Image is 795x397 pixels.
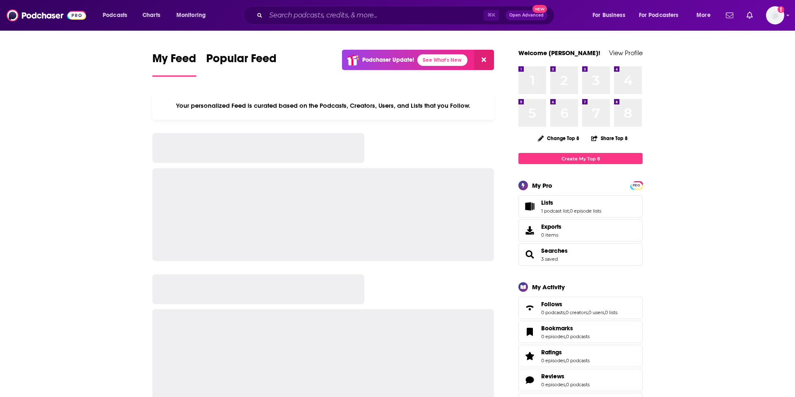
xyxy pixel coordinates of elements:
[591,130,628,146] button: Share Top 8
[103,10,127,21] span: Podcasts
[588,310,604,315] a: 0 users
[631,182,641,188] a: PRO
[541,247,568,254] a: Searches
[541,199,553,206] span: Lists
[766,6,784,24] span: Logged in as kgolds
[521,350,538,362] a: Ratings
[569,208,570,214] span: ,
[696,10,711,21] span: More
[566,334,590,339] a: 0 podcasts
[417,54,467,66] a: See What's New
[532,283,565,291] div: My Activity
[518,243,643,266] span: Searches
[171,9,217,22] button: open menu
[565,382,566,387] span: ,
[362,56,414,63] p: Podchaser Update!
[506,10,547,20] button: Open AdvancedNew
[541,300,617,308] a: Follows
[521,201,538,212] a: Lists
[518,153,643,164] a: Create My Top 8
[541,232,561,238] span: 0 items
[541,256,558,262] a: 3 saved
[206,51,277,70] span: Popular Feed
[634,9,691,22] button: open menu
[593,10,625,21] span: For Business
[521,225,538,236] span: Exports
[521,326,538,338] a: Bookmarks
[778,6,784,13] svg: Add a profile image
[604,310,605,315] span: ,
[541,382,565,387] a: 0 episodes
[509,13,544,17] span: Open Advanced
[541,373,564,380] span: Reviews
[570,208,601,214] a: 0 episode lists
[541,223,561,230] span: Exports
[532,5,547,13] span: New
[152,92,494,120] div: Your personalized Feed is curated based on the Podcasts, Creators, Users, and Lists that you Follow.
[541,324,590,332] a: Bookmarks
[565,358,566,363] span: ,
[7,7,86,23] img: Podchaser - Follow, Share and Rate Podcasts
[565,310,566,315] span: ,
[142,10,160,21] span: Charts
[97,9,138,22] button: open menu
[743,8,756,22] a: Show notifications dropdown
[518,49,600,57] a: Welcome [PERSON_NAME]!
[587,9,636,22] button: open menu
[137,9,165,22] a: Charts
[518,345,643,367] span: Ratings
[206,51,277,77] a: Popular Feed
[541,349,562,356] span: Ratings
[588,310,588,315] span: ,
[566,382,590,387] a: 0 podcasts
[484,10,499,21] span: ⌘ K
[176,10,206,21] span: Monitoring
[518,297,643,319] span: Follows
[691,9,721,22] button: open menu
[766,6,784,24] button: Show profile menu
[541,373,590,380] a: Reviews
[518,369,643,391] span: Reviews
[532,182,552,189] div: My Pro
[541,300,562,308] span: Follows
[518,219,643,242] a: Exports
[541,310,565,315] a: 0 podcasts
[266,9,484,22] input: Search podcasts, credits, & more...
[152,51,196,77] a: My Feed
[723,8,737,22] a: Show notifications dropdown
[541,349,590,356] a: Ratings
[152,51,196,70] span: My Feed
[541,208,569,214] a: 1 podcast list
[518,195,643,218] span: Lists
[766,6,784,24] img: User Profile
[565,334,566,339] span: ,
[609,49,643,57] a: View Profile
[251,6,562,25] div: Search podcasts, credits, & more...
[566,310,588,315] a: 0 creators
[566,358,590,363] a: 0 podcasts
[521,302,538,314] a: Follows
[605,310,617,315] a: 0 lists
[639,10,679,21] span: For Podcasters
[521,249,538,260] a: Searches
[533,133,584,143] button: Change Top 8
[518,321,643,343] span: Bookmarks
[541,199,601,206] a: Lists
[541,324,573,332] span: Bookmarks
[521,374,538,386] a: Reviews
[541,358,565,363] a: 0 episodes
[541,334,565,339] a: 0 episodes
